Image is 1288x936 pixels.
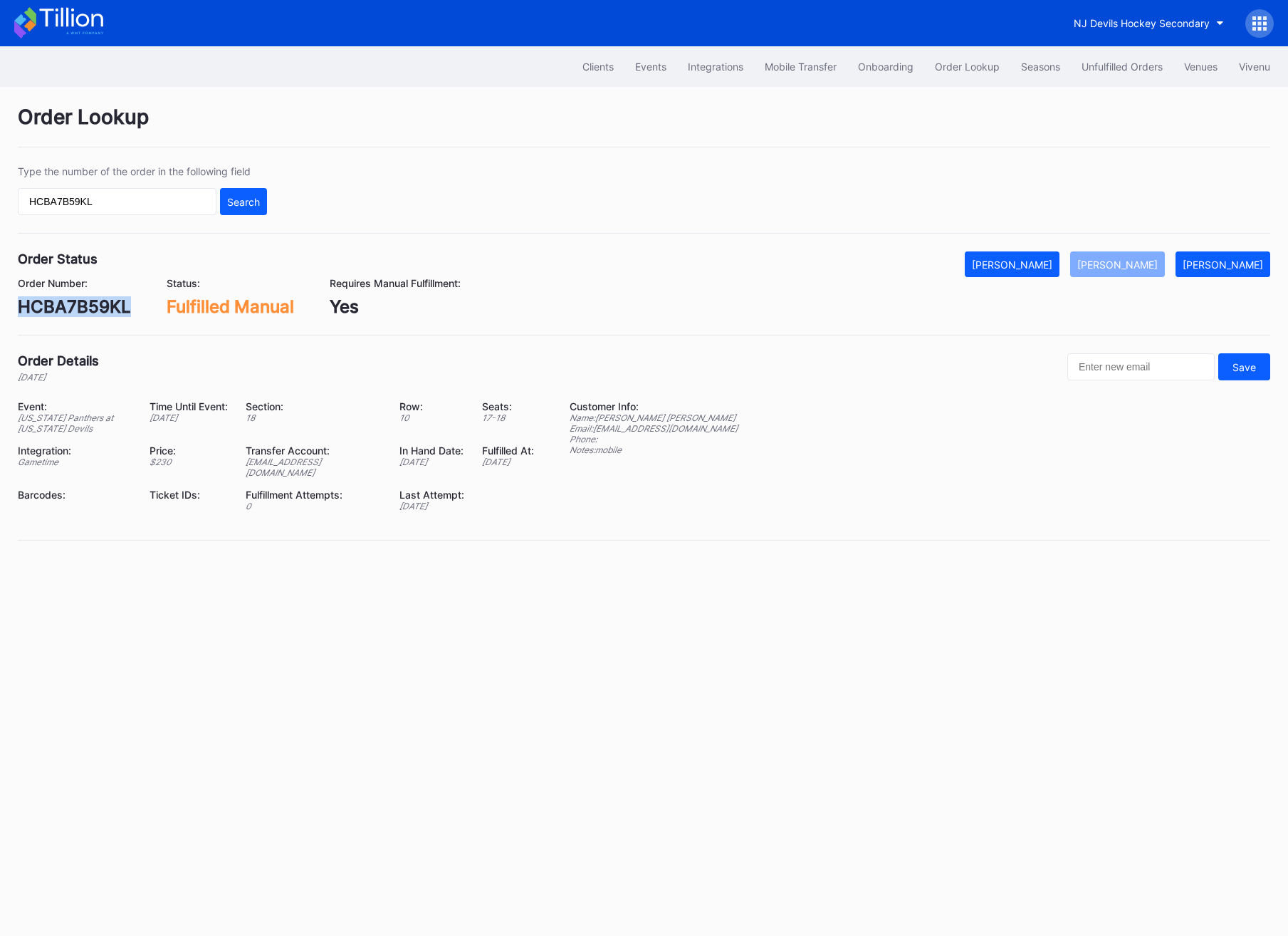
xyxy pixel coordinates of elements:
[765,61,837,73] div: Mobile Transfer
[572,53,624,80] button: Clients
[1232,361,1256,373] div: Save
[246,501,382,511] div: 0
[330,277,461,289] div: Requires Manual Fulfillment:
[965,251,1059,277] button: [PERSON_NAME]
[1070,251,1165,277] button: [PERSON_NAME]
[482,444,534,457] div: Fulfilled At:
[18,353,99,368] div: Order Details
[754,53,847,80] button: Mobile Transfer
[1183,259,1263,271] div: [PERSON_NAME]
[972,259,1052,271] div: [PERSON_NAME]
[150,489,228,501] div: Ticket IDs:
[246,489,382,501] div: Fulfillment Attempts:
[482,400,534,412] div: Seats:
[1218,353,1270,380] button: Save
[167,296,294,317] div: Fulfilled Manual
[220,188,267,215] button: Search
[924,53,1010,80] button: Order Lookup
[635,61,666,73] div: Events
[330,296,461,317] div: Yes
[570,400,738,412] div: Customer Info:
[18,400,132,412] div: Event:
[18,105,1270,147] div: Order Lookup
[246,457,382,478] div: [EMAIL_ADDRESS][DOMAIN_NAME]
[399,501,464,511] div: [DATE]
[570,412,738,423] div: Name: [PERSON_NAME] [PERSON_NAME]
[150,412,228,423] div: [DATE]
[570,434,738,444] div: Phone:
[1228,53,1281,80] button: Vivenu
[1077,259,1158,271] div: [PERSON_NAME]
[399,400,464,412] div: Row:
[167,277,294,289] div: Status:
[1173,53,1228,80] button: Venues
[1067,353,1215,380] input: Enter new email
[688,61,743,73] div: Integrations
[858,61,913,73] div: Onboarding
[18,296,131,317] div: HCBA7B59KL
[246,444,382,457] div: Transfer Account:
[399,457,464,467] div: [DATE]
[1021,61,1060,73] div: Seasons
[1239,61,1270,73] div: Vivenu
[150,400,228,412] div: Time Until Event:
[847,53,924,80] button: Onboarding
[1082,61,1163,73] div: Unfulfilled Orders
[246,400,382,412] div: Section:
[18,372,99,383] div: [DATE]
[399,489,464,501] div: Last Attempt:
[18,277,131,289] div: Order Number:
[18,444,132,457] div: Integration:
[399,412,464,423] div: 10
[18,165,267,177] div: Type the number of the order in the following field
[18,188,216,215] input: GT59662
[246,412,382,423] div: 18
[482,412,534,423] div: 17 - 18
[399,444,464,457] div: In Hand Date:
[570,444,738,455] div: Notes: mobile
[1071,53,1173,80] button: Unfulfilled Orders
[1010,53,1071,80] button: Seasons
[18,412,132,434] div: [US_STATE] Panthers at [US_STATE] Devils
[150,457,228,467] div: $ 230
[570,423,738,434] div: Email: [EMAIL_ADDRESS][DOMAIN_NAME]
[624,53,677,80] button: Events
[1184,61,1218,73] div: Venues
[482,457,534,467] div: [DATE]
[582,61,614,73] div: Clients
[677,53,754,80] button: Integrations
[1074,17,1210,29] div: NJ Devils Hockey Secondary
[935,61,1000,73] div: Order Lookup
[18,251,98,266] div: Order Status
[1063,10,1235,36] button: NJ Devils Hockey Secondary
[18,489,132,501] div: Barcodes:
[1176,251,1270,277] button: [PERSON_NAME]
[150,444,228,457] div: Price:
[227,196,260,208] div: Search
[18,457,132,467] div: Gametime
